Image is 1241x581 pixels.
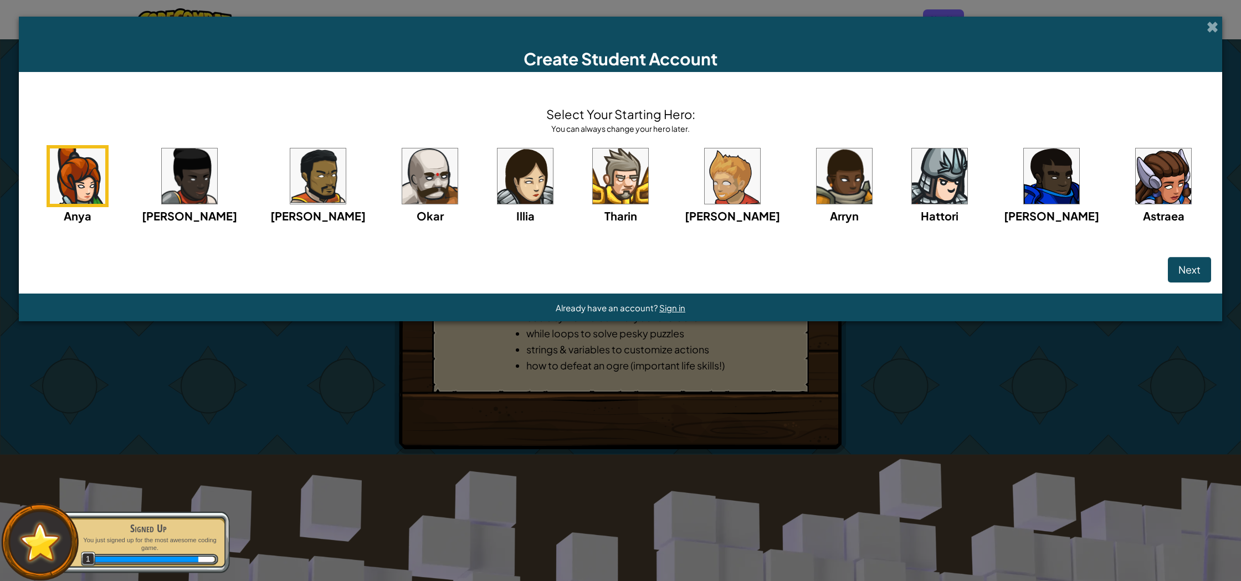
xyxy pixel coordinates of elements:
span: Create Student Account [524,48,717,69]
img: default.png [15,517,65,567]
img: portrait.png [1136,148,1191,204]
div: You can always change your hero later. [546,123,695,134]
span: Next [1178,263,1201,276]
span: 1 [81,552,96,567]
img: portrait.png [1024,148,1079,204]
span: Already have an account? [556,302,659,313]
span: Tharin [604,209,637,223]
div: Signed Up [79,521,218,536]
span: Arryn [830,209,859,223]
p: You just signed up for the most awesome coding game. [79,536,218,552]
span: Astraea [1143,209,1184,223]
img: portrait.png [498,148,553,204]
a: Sign in [659,302,685,313]
span: Anya [64,209,91,223]
img: portrait.png [50,148,105,204]
span: [PERSON_NAME] [270,209,366,223]
span: Hattori [921,209,958,223]
img: portrait.png [290,148,346,204]
img: portrait.png [912,148,967,204]
img: portrait.png [593,148,648,204]
img: portrait.png [162,148,217,204]
span: [PERSON_NAME] [685,209,780,223]
span: [PERSON_NAME] [1004,209,1099,223]
span: [PERSON_NAME] [142,209,237,223]
span: Okar [417,209,444,223]
img: portrait.png [817,148,872,204]
button: Next [1168,257,1211,282]
img: portrait.png [705,148,760,204]
img: portrait.png [402,148,458,204]
span: Illia [516,209,535,223]
h4: Select Your Starting Hero: [546,105,695,123]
